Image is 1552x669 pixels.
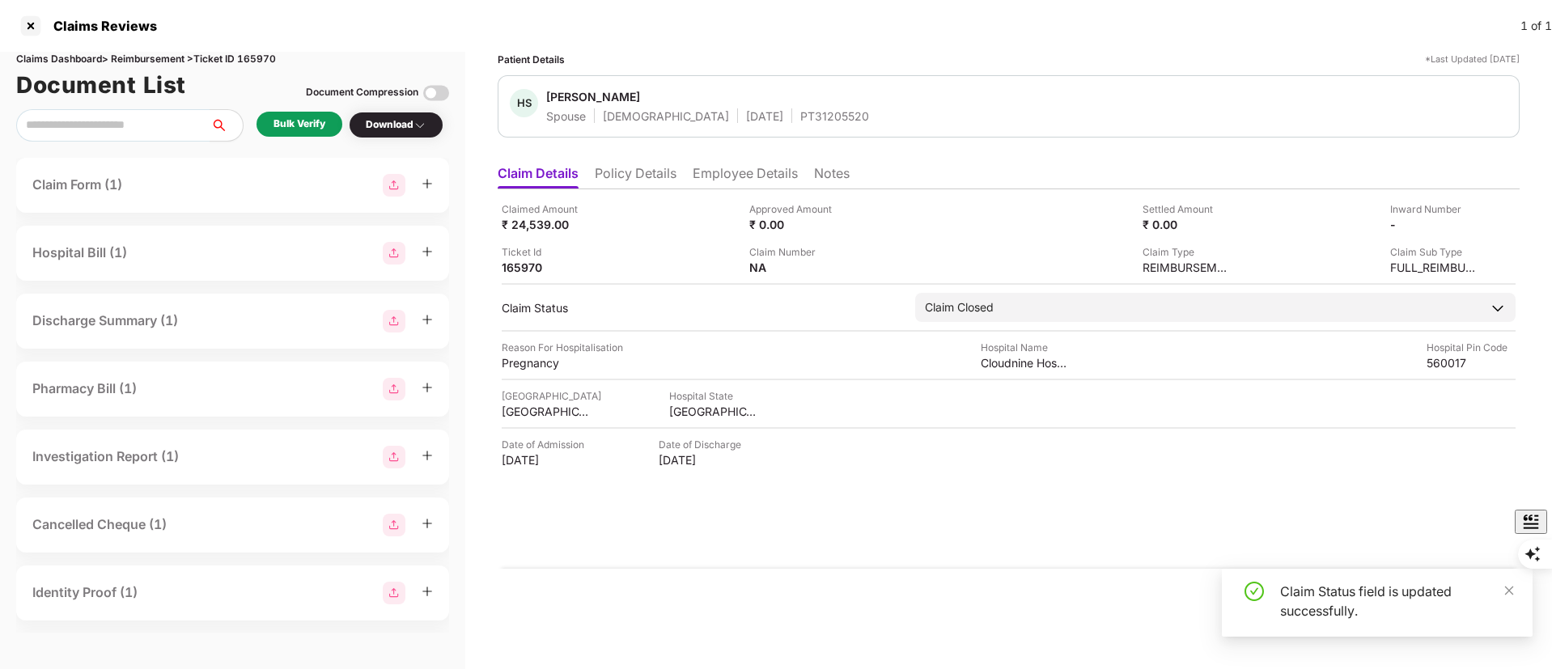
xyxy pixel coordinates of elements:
li: Employee Details [693,165,798,188]
img: svg+xml;base64,PHN2ZyBpZD0iR3JvdXBfMjg4MTMiIGRhdGEtbmFtZT0iR3JvdXAgMjg4MTMiIHhtbG5zPSJodHRwOi8vd3... [383,446,405,468]
div: Inward Number [1390,201,1479,217]
img: svg+xml;base64,PHN2ZyBpZD0iR3JvdXBfMjg4MTMiIGRhdGEtbmFtZT0iR3JvdXAgMjg4MTMiIHhtbG5zPSJodHRwOi8vd3... [383,174,405,197]
div: [DATE] [502,452,591,468]
div: [DATE] [659,452,748,468]
div: Download [366,117,426,133]
div: Claims Dashboard > Reimbursement > Ticket ID 165970 [16,52,449,67]
div: Claim Status [502,300,899,315]
div: - [1390,217,1479,232]
img: svg+xml;base64,PHN2ZyBpZD0iRHJvcGRvd24tMzJ4MzIiIHhtbG5zPSJodHRwOi8vd3d3LnczLm9yZy8yMDAwL3N2ZyIgd2... [413,119,426,132]
div: PT31205520 [800,108,869,124]
div: Hospital Name [981,340,1070,355]
span: plus [422,314,433,325]
div: 165970 [502,260,591,275]
div: NA [749,260,838,275]
span: close [1503,585,1515,596]
div: Cloudnine Hospital Kids Clinic India Limited [981,355,1070,370]
img: svg+xml;base64,PHN2ZyBpZD0iR3JvdXBfMjg4MTMiIGRhdGEtbmFtZT0iR3JvdXAgMjg4MTMiIHhtbG5zPSJodHRwOi8vd3... [383,514,405,536]
span: plus [422,178,433,189]
span: plus [422,586,433,597]
li: Policy Details [595,165,676,188]
img: svg+xml;base64,PHN2ZyBpZD0iR3JvdXBfMjg4MTMiIGRhdGEtbmFtZT0iR3JvdXAgMjg4MTMiIHhtbG5zPSJodHRwOi8vd3... [383,582,405,604]
div: ₹ 0.00 [1143,217,1232,232]
div: Date of Discharge [659,437,748,452]
div: Claim Form (1) [32,175,122,195]
div: 560017 [1427,355,1516,370]
div: [DEMOGRAPHIC_DATA] [603,108,729,124]
div: Discharge Summary (1) [32,311,178,331]
div: HS [510,89,538,117]
div: REIMBURSEMENT [1143,260,1232,275]
div: Pharmacy Bill (1) [32,379,137,399]
span: plus [422,518,433,529]
div: Pregnancy [502,355,591,370]
span: plus [422,246,433,257]
div: 1 of 1 [1520,17,1552,35]
span: search [210,119,243,132]
img: svg+xml;base64,PHN2ZyBpZD0iR3JvdXBfMjg4MTMiIGRhdGEtbmFtZT0iR3JvdXAgMjg4MTMiIHhtbG5zPSJodHRwOi8vd3... [383,242,405,265]
div: Claimed Amount [502,201,591,217]
div: Identity Proof (1) [32,582,138,603]
div: Claim Sub Type [1390,244,1479,260]
span: plus [422,450,433,461]
div: FULL_REIMBURSEMENT [1390,260,1479,275]
div: Claim Closed [925,299,994,316]
div: Date of Admission [502,437,591,452]
div: Settled Amount [1143,201,1232,217]
img: svg+xml;base64,PHN2ZyBpZD0iR3JvdXBfMjg4MTMiIGRhdGEtbmFtZT0iR3JvdXAgMjg4MTMiIHhtbG5zPSJodHRwOi8vd3... [383,378,405,400]
div: Ticket Id [502,244,591,260]
div: Reason For Hospitalisation [502,340,623,355]
img: svg+xml;base64,PHN2ZyBpZD0iVG9nZ2xlLTMyeDMyIiB4bWxucz0iaHR0cDovL3d3dy53My5vcmcvMjAwMC9zdmciIHdpZH... [423,80,449,106]
div: Claim Status field is updated successfully. [1280,582,1513,620]
div: Hospital Bill (1) [32,243,127,263]
div: [GEOGRAPHIC_DATA] [502,388,601,404]
div: Patient Details [498,52,565,67]
span: plus [422,382,433,393]
img: downArrowIcon [1490,300,1506,316]
img: svg+xml;base64,PHN2ZyBpZD0iR3JvdXBfMjg4MTMiIGRhdGEtbmFtZT0iR3JvdXAgMjg4MTMiIHhtbG5zPSJodHRwOi8vd3... [383,310,405,332]
div: ₹ 0.00 [749,217,838,232]
div: Claim Type [1143,244,1232,260]
button: search [210,109,244,142]
li: Notes [814,165,850,188]
div: [DATE] [746,108,783,124]
div: [PERSON_NAME] [546,89,640,104]
div: Bulk Verify [274,116,325,132]
div: Approved Amount [749,201,838,217]
div: Spouse [546,108,586,124]
div: Hospital Pin Code [1427,340,1516,355]
div: Investigation Report (1) [32,447,179,467]
div: Cancelled Cheque (1) [32,514,167,535]
div: [GEOGRAPHIC_DATA] [502,404,591,419]
div: ₹ 24,539.00 [502,217,591,232]
div: Claim Number [749,244,838,260]
li: Claim Details [498,165,579,188]
div: Hospital State [669,388,758,404]
div: *Last Updated [DATE] [1425,52,1520,67]
h1: Document List [16,67,186,103]
span: check-circle [1245,582,1264,601]
div: Claims Reviews [44,18,157,34]
div: Document Compression [306,85,418,100]
div: [GEOGRAPHIC_DATA] [669,404,758,419]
